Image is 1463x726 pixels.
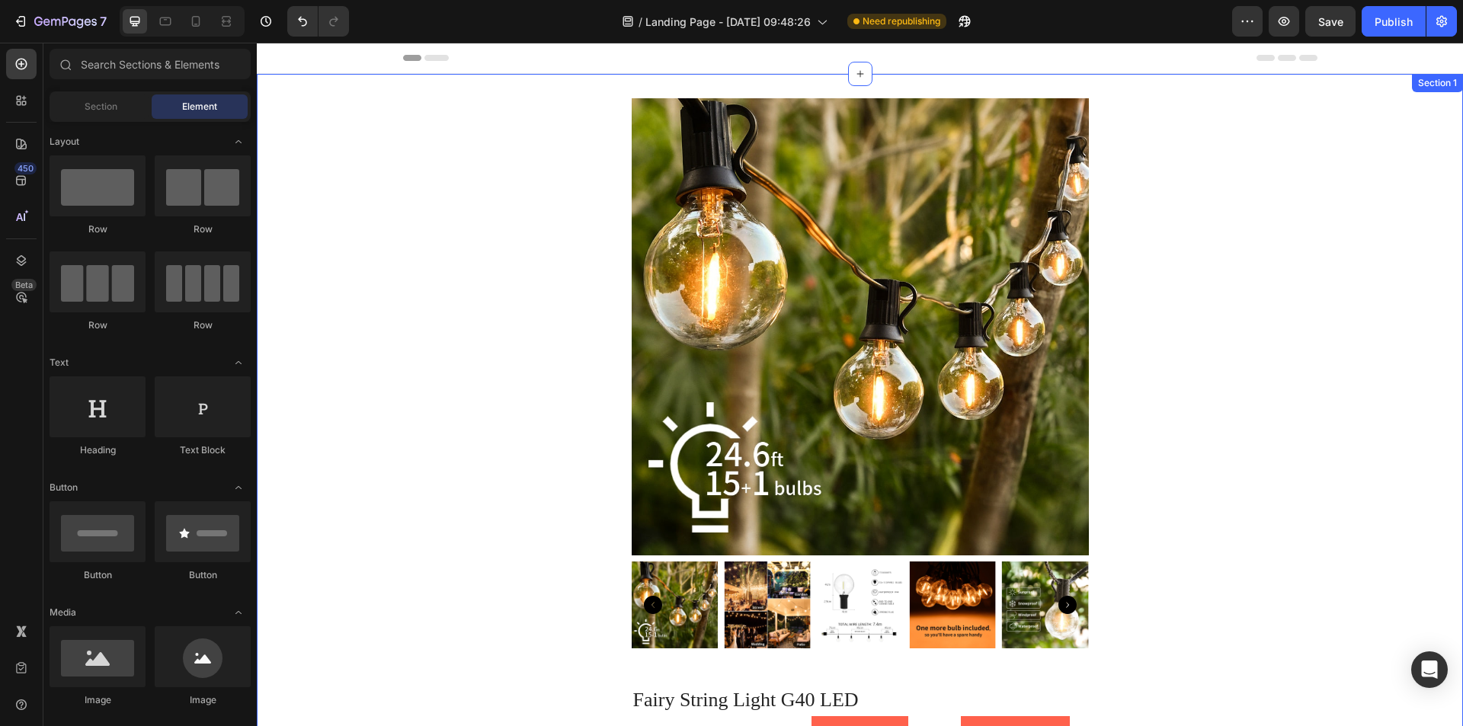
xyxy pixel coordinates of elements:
[155,443,251,457] div: Text Block
[1411,651,1448,688] div: Open Intercom Messenger
[226,475,251,500] span: Toggle open
[50,135,79,149] span: Layout
[50,606,76,619] span: Media
[85,100,117,114] span: Section
[1375,14,1413,30] div: Publish
[645,14,811,30] span: Landing Page - [DATE] 09:48:26
[257,43,1463,726] iframe: To enrich screen reader interactions, please activate Accessibility in Grammarly extension settings
[155,568,251,582] div: Button
[14,162,37,174] div: 450
[639,14,642,30] span: /
[1158,34,1203,47] div: Section 1
[50,318,146,332] div: Row
[50,49,251,79] input: Search Sections & Elements
[375,56,832,513] a: Fairy String Light G40 LED
[287,6,349,37] div: Undo/Redo
[50,222,146,236] div: Row
[1305,6,1356,37] button: Save
[566,673,639,710] pre: SALE 10%
[155,693,251,707] div: Image
[182,100,217,114] span: Element
[50,443,146,457] div: Heading
[50,568,146,582] div: Button
[50,356,69,369] span: Text
[722,673,795,710] pre: SALE 20%
[387,553,405,571] button: Carousel Back Arrow
[11,279,37,291] div: Beta
[155,222,251,236] div: Row
[1318,15,1343,28] span: Save
[1362,6,1426,37] button: Publish
[155,318,251,332] div: Row
[863,14,940,28] span: Need republishing
[50,693,146,707] div: Image
[226,350,251,375] span: Toggle open
[375,642,832,673] h2: Fairy String Light G40 LED
[226,600,251,625] span: Toggle open
[50,481,78,494] span: Button
[226,130,251,154] span: Toggle open
[802,553,820,571] button: Carousel Next Arrow
[6,6,114,37] button: 7
[100,12,107,30] p: 7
